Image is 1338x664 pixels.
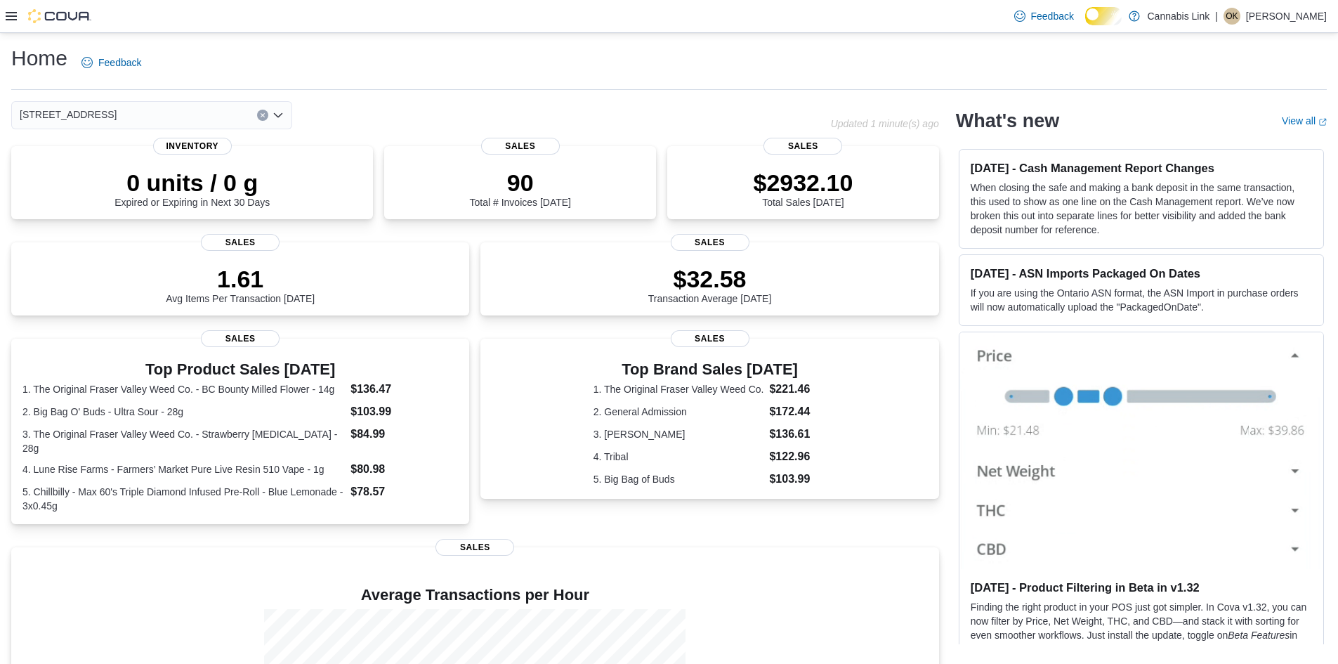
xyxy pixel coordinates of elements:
p: Updated 1 minute(s) ago [831,118,939,129]
dt: 3. The Original Fraser Valley Weed Co. - Strawberry [MEDICAL_DATA] - 28g [22,427,345,455]
dt: 2. General Admission [593,405,764,419]
h3: [DATE] - ASN Imports Packaged On Dates [971,266,1312,280]
dt: 5. Chillbilly - Max 60's Triple Diamond Infused Pre-Roll - Blue Lemonade - 3x0.45g [22,485,345,513]
svg: External link [1318,118,1327,126]
h3: [DATE] - Product Filtering in Beta in v1.32 [971,580,1312,594]
dt: 1. The Original Fraser Valley Weed Co. - BC Bounty Milled Flower - 14g [22,382,345,396]
div: Avg Items Per Transaction [DATE] [166,265,315,304]
dd: $136.47 [350,381,458,398]
dd: $78.57 [350,483,458,500]
span: Sales [201,234,280,251]
span: Feedback [1031,9,1074,23]
span: Sales [763,138,842,155]
dd: $103.99 [769,471,826,488]
dd: $122.96 [769,448,826,465]
dd: $221.46 [769,381,826,398]
dd: $136.61 [769,426,826,443]
p: 0 units / 0 g [114,169,270,197]
dt: 5. Big Bag of Buds [593,472,764,486]
dt: 4. Tribal [593,450,764,464]
span: OK [1226,8,1238,25]
p: $32.58 [648,265,772,293]
a: Feedback [76,48,147,77]
span: Sales [671,234,749,251]
h3: [DATE] - Cash Management Report Changes [971,161,1312,175]
p: $2932.10 [753,169,853,197]
dt: 2. Big Bag O' Buds - Ultra Sour - 28g [22,405,345,419]
img: Cova [28,9,91,23]
div: Transaction Average [DATE] [648,265,772,304]
dd: $84.99 [350,426,458,443]
span: Inventory [153,138,232,155]
h1: Home [11,44,67,72]
dd: $103.99 [350,403,458,420]
dd: $80.98 [350,461,458,478]
span: Dark Mode [1085,25,1086,26]
div: Expired or Expiring in Next 30 Days [114,169,270,208]
div: Olivia Kilbourne [1224,8,1240,25]
h4: Average Transactions per Hour [22,587,928,604]
p: Cannabis Link [1147,8,1209,25]
span: Sales [481,138,560,155]
p: | [1215,8,1218,25]
p: [PERSON_NAME] [1246,8,1327,25]
input: Dark Mode [1085,7,1122,25]
h3: Top Brand Sales [DATE] [593,361,827,378]
span: Feedback [98,56,141,70]
div: Total # Invoices [DATE] [470,169,571,208]
div: Total Sales [DATE] [753,169,853,208]
em: Beta Features [1228,630,1290,641]
span: [STREET_ADDRESS] [20,106,117,123]
button: Clear input [257,110,268,121]
span: Sales [671,330,749,347]
button: Open list of options [273,110,284,121]
p: 1.61 [166,265,315,293]
h3: Top Product Sales [DATE] [22,361,458,378]
span: Sales [201,330,280,347]
dt: 3. [PERSON_NAME] [593,427,764,441]
a: View allExternal link [1282,115,1327,126]
dt: 4. Lune Rise Farms - Farmers’ Market Pure Live Resin 510 Vape - 1g [22,462,345,476]
span: Sales [435,539,514,556]
a: Feedback [1009,2,1080,30]
dd: $172.44 [769,403,826,420]
dt: 1. The Original Fraser Valley Weed Co. [593,382,764,396]
p: When closing the safe and making a bank deposit in the same transaction, this used to show as one... [971,181,1312,237]
p: 90 [470,169,571,197]
h2: What's new [956,110,1059,132]
p: If you are using the Ontario ASN format, the ASN Import in purchase orders will now automatically... [971,286,1312,314]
